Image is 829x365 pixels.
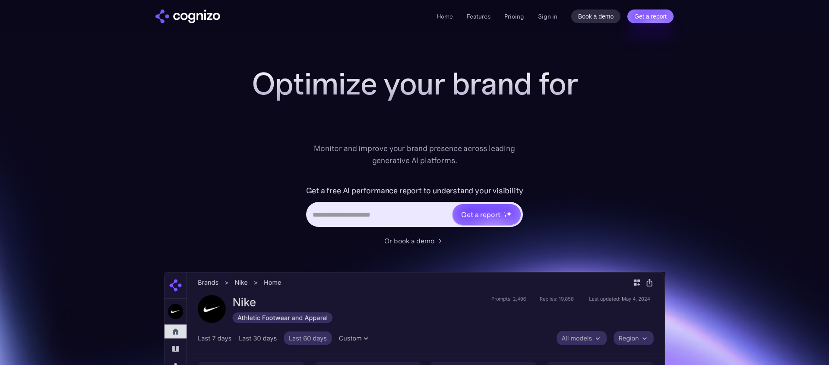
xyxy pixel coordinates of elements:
a: Features [467,13,490,20]
img: star [504,211,505,213]
div: Or book a demo [384,236,434,246]
img: star [504,214,507,217]
a: Book a demo [571,9,621,23]
img: cognizo logo [155,9,220,23]
a: home [155,9,220,23]
a: Sign in [538,11,557,22]
form: Hero URL Input Form [306,184,523,231]
h1: Optimize your brand for [242,66,587,101]
a: Get a reportstarstarstar [452,203,522,226]
a: Get a report [627,9,674,23]
a: Home [437,13,453,20]
img: star [506,211,512,217]
label: Get a free AI performance report to understand your visibility [306,184,523,198]
a: Pricing [504,13,524,20]
a: Or book a demo [384,236,445,246]
div: Get a report [461,209,500,220]
div: Monitor and improve your brand presence across leading generative AI platforms. [308,142,521,167]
